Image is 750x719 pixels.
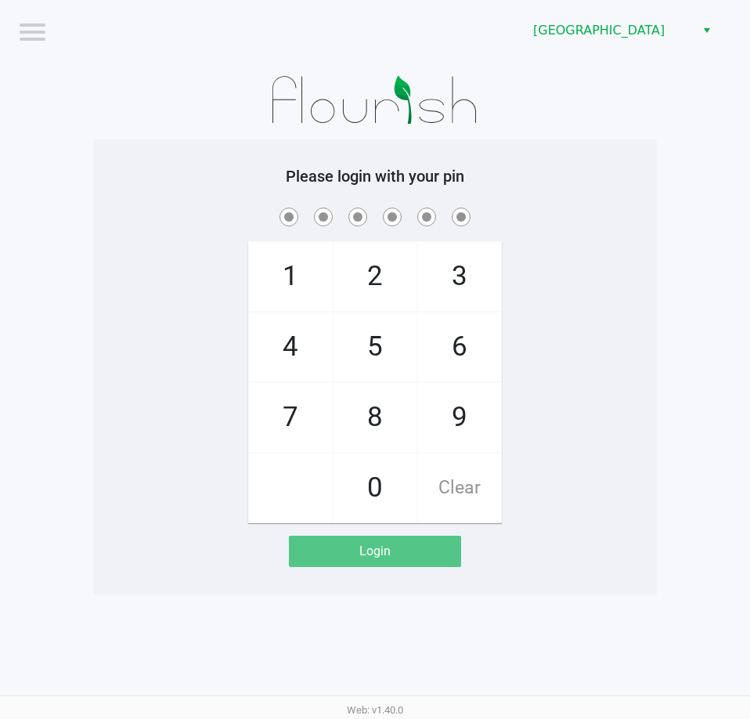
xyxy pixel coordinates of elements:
span: 8 [334,383,416,452]
span: 2 [334,242,416,311]
h5: Please login with your pin [105,167,645,186]
span: 5 [334,313,416,381]
span: 1 [249,242,332,311]
span: 7 [249,383,332,452]
span: Clear [418,453,501,522]
span: 9 [418,383,501,452]
span: 0 [334,453,416,522]
span: [GEOGRAPHIC_DATA] [533,21,686,40]
span: 6 [418,313,501,381]
span: 4 [249,313,332,381]
span: Web: v1.40.0 [347,704,403,716]
button: Select [695,16,718,45]
span: 3 [418,242,501,311]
